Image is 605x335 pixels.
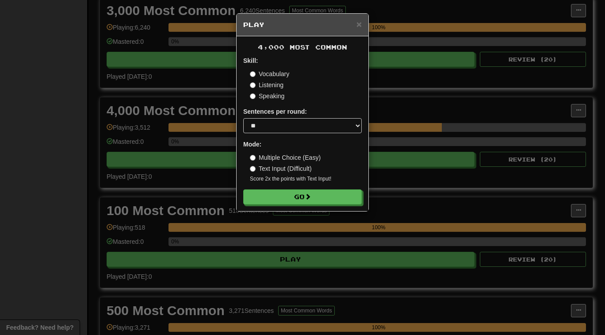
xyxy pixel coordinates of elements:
[243,141,261,148] strong: Mode:
[250,71,256,77] input: Vocabulary
[356,19,362,29] span: ×
[243,57,258,64] strong: Skill:
[243,189,362,204] button: Go
[250,82,256,88] input: Listening
[250,81,283,89] label: Listening
[250,69,289,78] label: Vocabulary
[243,20,362,29] h5: Play
[243,107,307,116] label: Sentences per round:
[250,93,256,99] input: Speaking
[250,175,362,183] small: Score 2x the points with Text Input !
[356,19,362,29] button: Close
[258,43,347,51] span: 4,000 Most Common
[250,166,256,172] input: Text Input (Difficult)
[250,153,321,162] label: Multiple Choice (Easy)
[250,155,256,161] input: Multiple Choice (Easy)
[250,164,312,173] label: Text Input (Difficult)
[250,92,284,100] label: Speaking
